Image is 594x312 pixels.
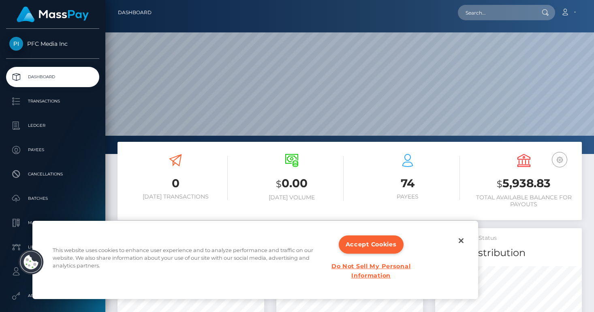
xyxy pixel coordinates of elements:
button: Accept Cookies [339,235,404,254]
p: Links [9,241,96,253]
a: Dashboard [6,67,99,87]
p: Transactions [9,95,96,107]
button: Do Not Sell My Personal Information [327,258,416,284]
h6: Total Available Balance for Payouts [472,194,576,208]
h5: Transactions Status [441,234,576,242]
a: Transactions [6,91,99,111]
div: Cookie banner [32,221,478,299]
a: Cancellations [6,164,99,184]
p: User Profile [9,265,96,278]
p: Payees [9,144,96,156]
a: Links [6,237,99,257]
p: Manage Users [9,217,96,229]
a: Manage Users [6,213,99,233]
p: API Keys [9,290,96,302]
img: MassPay Logo [17,6,89,22]
a: Batches [6,188,99,209]
a: Dashboard [118,4,152,21]
input: Search... [458,5,534,20]
h4: Daily Distribution [441,246,576,260]
a: Payees [6,140,99,160]
h3: 0 [124,175,228,191]
h3: 74 [356,175,460,191]
p: Batches [9,192,96,205]
h3: 5,938.83 [472,175,576,192]
small: $ [497,178,502,190]
small: $ [276,178,282,190]
div: Privacy [32,221,478,299]
a: Ledger [6,115,99,136]
h3: 0.00 [240,175,344,192]
p: Ledger [9,120,96,132]
img: PFC Media Inc [9,37,23,51]
button: Close [452,232,470,250]
button: Cookies [18,249,44,275]
a: API Keys [6,286,99,306]
span: PFC Media Inc [6,40,99,47]
a: User Profile [6,261,99,282]
h6: [DATE] Volume [240,194,344,201]
h6: Payees [356,193,460,200]
h6: [DATE] Transactions [124,193,228,200]
p: Dashboard [9,71,96,83]
div: This website uses cookies to enhance user experience and to analyze performance and traffic on ou... [53,246,318,274]
p: Cancellations [9,168,96,180]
